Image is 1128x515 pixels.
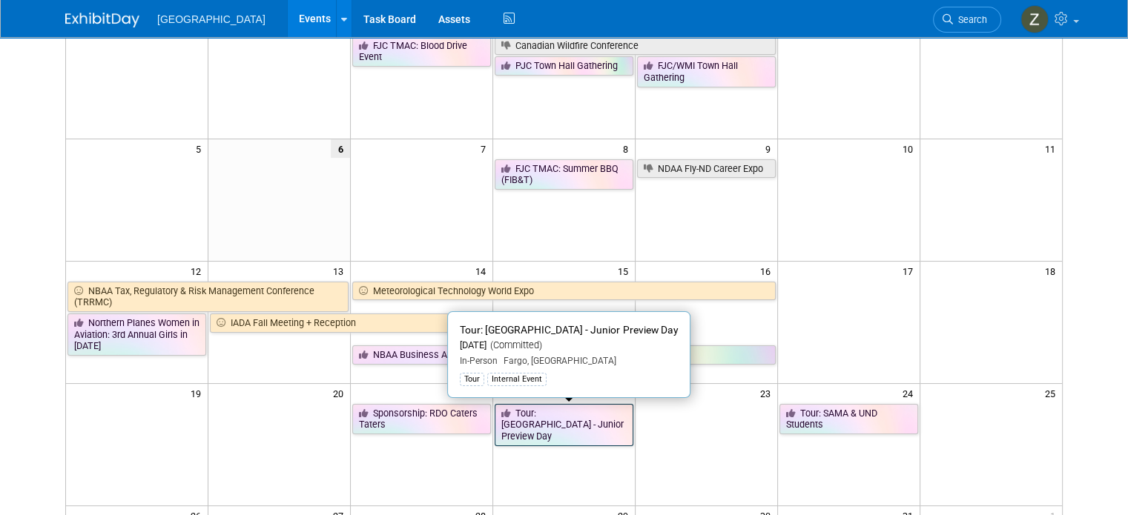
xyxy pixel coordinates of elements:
span: [GEOGRAPHIC_DATA] [157,13,265,25]
div: Internal Event [487,373,547,386]
a: FJC TMAC: Blood Drive Event [352,36,491,67]
span: 23 [759,384,777,402]
span: 11 [1043,139,1062,158]
span: 20 [332,384,350,402]
span: 25 [1043,384,1062,402]
span: 17 [901,262,920,280]
span: 6 [331,139,350,158]
a: Search [933,7,1001,33]
span: 8 [621,139,635,158]
a: IADA Fall Meeting + Reception [210,313,491,333]
a: Tour: SAMA & UND Students [779,404,918,434]
span: 24 [901,384,920,402]
a: Northern Planes Women in Aviation: 3rd Annual Girls in [DATE] [67,313,206,356]
span: 19 [189,384,208,402]
span: 15 [616,262,635,280]
span: 14 [474,262,492,280]
a: Sponsorship: RDO Caters Taters [352,404,491,434]
span: 9 [764,139,777,158]
span: 10 [901,139,920,158]
a: FJC/WMI Town Hall Gathering [637,56,776,87]
a: NDAA Fly-ND Career Expo [637,159,776,179]
span: (Committed) [487,339,542,350]
span: 13 [332,262,350,280]
a: Tour: [GEOGRAPHIC_DATA] - Junior Preview Day [495,404,633,446]
span: Fargo, [GEOGRAPHIC_DATA] [498,356,616,366]
a: NBAA Business Aviation Conference and Expo (BACE) [352,345,776,365]
a: PJC Town Hall Gathering [495,56,633,76]
span: 18 [1043,262,1062,280]
a: NBAA Tax, Regulatory & Risk Management Conference (TRRMC) [67,282,349,312]
div: Tour [460,373,484,386]
a: Canadian Wildfire Conference [495,36,776,56]
span: In-Person [460,356,498,366]
span: 16 [759,262,777,280]
img: ExhibitDay [65,13,139,27]
img: Zoe Graham [1020,5,1049,33]
span: 5 [194,139,208,158]
a: Meteorological Technology World Expo [352,282,776,301]
span: 12 [189,262,208,280]
a: FJC TMAC: Summer BBQ (FIB&T) [495,159,633,190]
span: Tour: [GEOGRAPHIC_DATA] - Junior Preview Day [460,324,678,336]
div: [DATE] [460,339,678,352]
span: Search [953,14,987,25]
span: 7 [479,139,492,158]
